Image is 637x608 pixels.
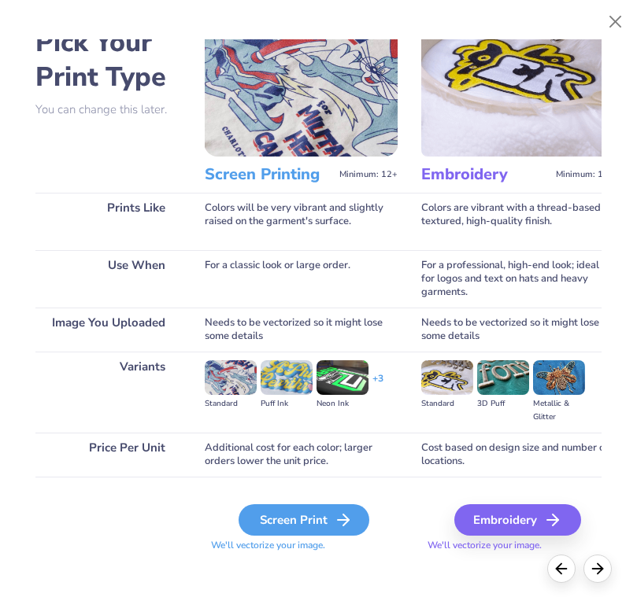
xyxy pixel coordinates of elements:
div: Metallic & Glitter [533,397,585,424]
img: Puff Ink [261,360,313,395]
div: + 3 [372,372,383,399]
div: Cost based on design size and number of locations. [421,433,614,477]
h2: Pick Your Print Type [35,25,181,94]
p: You can change this later. [35,103,181,116]
img: Neon Ink [317,360,368,395]
div: Image You Uploaded [35,308,181,352]
div: Needs to be vectorized so it might lose some details [421,308,614,352]
div: Variants [35,352,181,433]
img: Metallic & Glitter [533,360,585,395]
img: Standard [205,360,257,395]
span: Minimum: 12+ [339,169,398,180]
div: Neon Ink [317,397,368,411]
span: Minimum: 12+ [556,169,614,180]
div: Embroidery [454,504,581,536]
div: Additional cost for each color; larger orders lower the unit price. [205,433,398,477]
div: Prints Like [35,193,181,250]
h3: Screen Printing [205,164,333,185]
img: Standard [421,360,473,395]
div: Use When [35,250,181,308]
div: Needs to be vectorized so it might lose some details [205,308,398,352]
div: Colors are vibrant with a thread-based textured, high-quality finish. [421,193,614,250]
img: 3D Puff [477,360,529,395]
button: Close [601,7,631,37]
div: Colors will be very vibrant and slightly raised on the garment's surface. [205,193,398,250]
div: Screen Print [239,504,369,536]
div: For a classic look or large order. [205,250,398,308]
span: We'll vectorize your image. [421,539,614,552]
div: For a professional, high-end look; ideal for logos and text on hats and heavy garments. [421,250,614,308]
span: We'll vectorize your image. [205,539,398,552]
div: 3D Puff [477,397,529,411]
h3: Embroidery [421,164,550,185]
div: Puff Ink [261,397,313,411]
div: Price Per Unit [35,433,181,477]
div: Standard [421,397,473,411]
div: Standard [205,397,257,411]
